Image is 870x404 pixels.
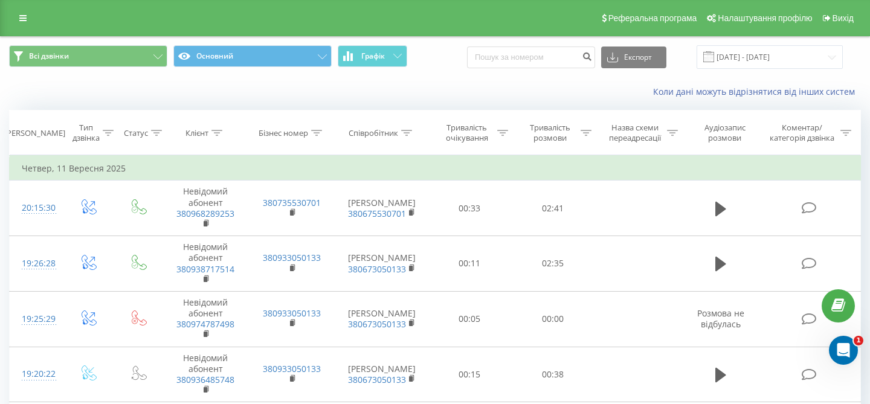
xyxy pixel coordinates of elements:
td: 02:41 [511,181,594,236]
a: 380938717514 [176,263,234,275]
td: Четвер, 11 Вересня 2025 [10,156,861,181]
span: 1 [854,336,863,345]
td: [PERSON_NAME] [335,181,428,236]
div: 19:26:28 [22,252,51,275]
div: Аудіозапис розмови [692,123,758,143]
div: Статус [124,128,148,138]
td: Невідомий абонент [163,291,249,347]
div: [PERSON_NAME] [4,128,65,138]
a: 380673050133 [348,263,406,275]
td: [PERSON_NAME] [335,236,428,292]
div: Бізнес номер [259,128,308,138]
div: 19:20:22 [22,362,51,386]
a: Коли дані можуть відрізнятися вiд інших систем [653,86,861,97]
a: 380675530701 [348,208,406,219]
div: 19:25:29 [22,307,51,331]
div: Назва схеми переадресації [605,123,664,143]
td: Невідомий абонент [163,236,249,292]
span: Вихід [833,13,854,23]
div: Тривалість очікування [439,123,495,143]
div: Тривалість розмови [522,123,578,143]
button: Всі дзвінки [9,45,167,67]
td: 00:33 [428,181,512,236]
div: Співробітник [349,128,398,138]
span: Графік [361,52,385,60]
span: Налаштування профілю [718,13,812,23]
button: Основний [173,45,332,67]
td: 00:11 [428,236,512,292]
td: [PERSON_NAME] [335,347,428,402]
td: 00:15 [428,347,512,402]
a: 380673050133 [348,318,406,330]
a: 380673050133 [348,374,406,385]
button: Графік [338,45,407,67]
a: 380968289253 [176,208,234,219]
span: Реферальна програма [608,13,697,23]
div: Коментар/категорія дзвінка [767,123,837,143]
td: 00:38 [511,347,594,402]
iframe: Intercom live chat [829,336,858,365]
input: Пошук за номером [467,46,595,68]
td: Невідомий абонент [163,347,249,402]
span: Розмова не відбулась [697,307,744,330]
td: 00:00 [511,291,594,347]
div: Тип дзвінка [72,123,100,143]
a: 380974787498 [176,318,234,330]
a: 380735530701 [263,197,321,208]
td: Невідомий абонент [163,181,249,236]
a: 380936485748 [176,374,234,385]
a: 380933050133 [263,252,321,263]
td: 02:35 [511,236,594,292]
span: Всі дзвінки [29,51,69,61]
a: 380933050133 [263,307,321,319]
td: [PERSON_NAME] [335,291,428,347]
div: 20:15:30 [22,196,51,220]
td: 00:05 [428,291,512,347]
button: Експорт [601,46,666,68]
a: 380933050133 [263,363,321,374]
div: Клієнт [185,128,208,138]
